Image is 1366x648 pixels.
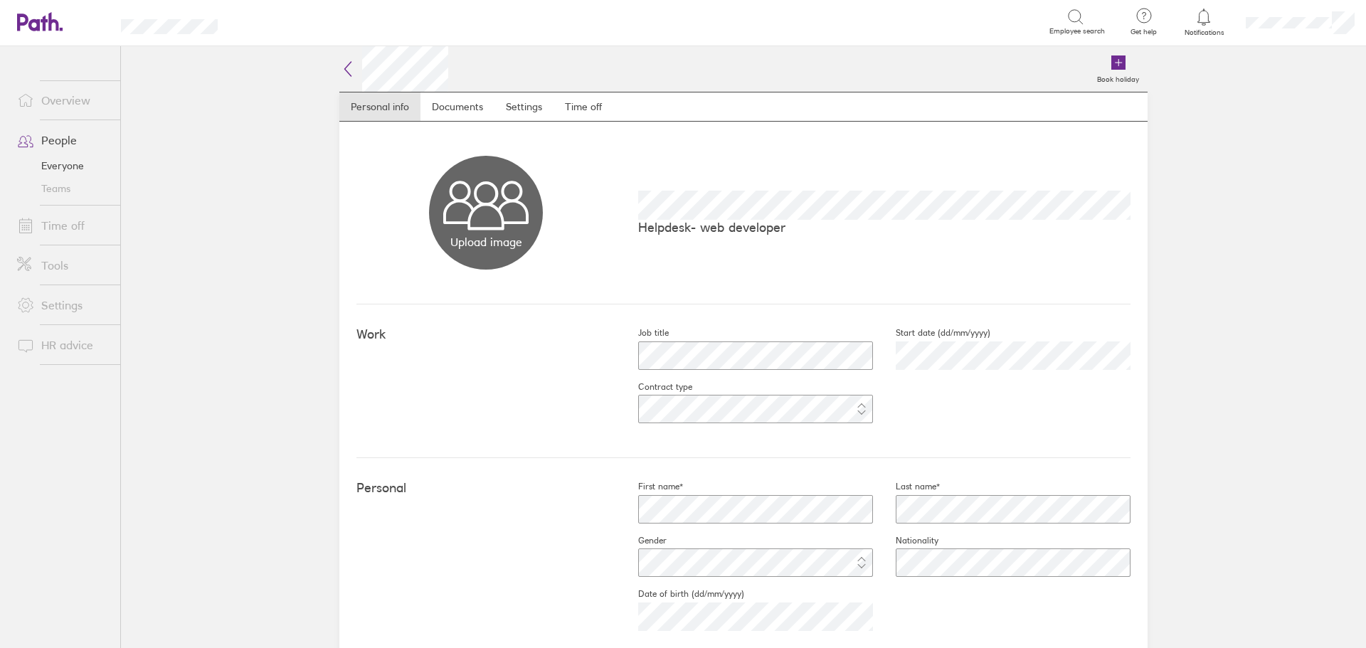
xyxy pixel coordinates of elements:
[873,481,940,492] label: Last name*
[420,92,494,121] a: Documents
[6,251,120,280] a: Tools
[1089,46,1148,92] a: Book holiday
[615,381,692,393] label: Contract type
[873,535,938,546] label: Nationality
[256,15,292,28] div: Search
[615,535,667,546] label: Gender
[554,92,613,121] a: Time off
[6,126,120,154] a: People
[873,327,990,339] label: Start date (dd/mm/yyyy)
[6,154,120,177] a: Everyone
[1181,28,1227,37] span: Notifications
[6,211,120,240] a: Time off
[1049,27,1105,36] span: Employee search
[6,177,120,200] a: Teams
[6,86,120,115] a: Overview
[1181,7,1227,37] a: Notifications
[494,92,554,121] a: Settings
[1121,28,1167,36] span: Get help
[615,481,683,492] label: First name*
[6,331,120,359] a: HR advice
[356,481,615,496] h4: Personal
[1089,71,1148,84] label: Book holiday
[615,327,669,339] label: Job title
[6,291,120,319] a: Settings
[615,588,744,600] label: Date of birth (dd/mm/yyyy)
[339,92,420,121] a: Personal info
[638,220,1131,235] p: Helpdesk- web developer
[356,327,615,342] h4: Work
